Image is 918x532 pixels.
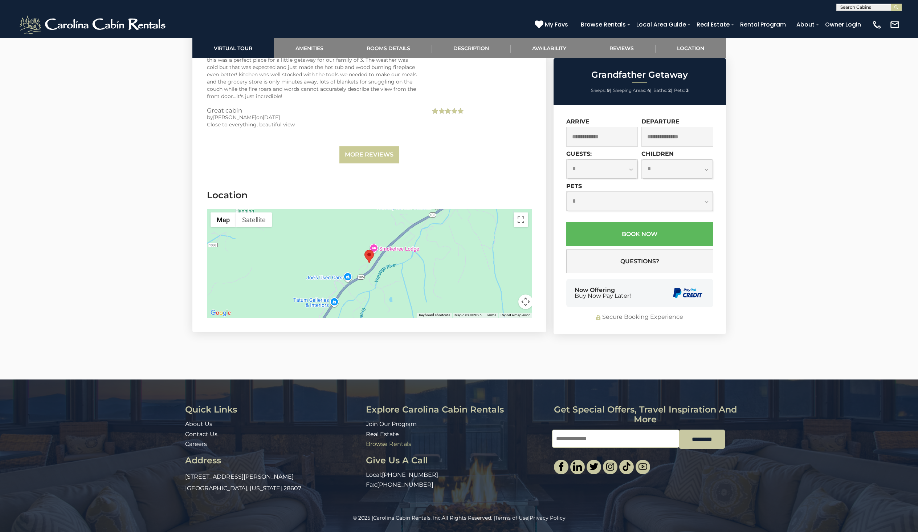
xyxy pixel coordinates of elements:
[207,189,532,202] h3: Location
[821,18,865,31] a: Owner Login
[566,249,713,273] button: Questions?
[591,86,611,95] li: |
[185,431,217,438] a: Contact Us
[588,38,656,58] a: Reviews
[653,86,672,95] li: |
[495,515,528,521] a: Terms of Use
[364,250,374,263] div: Grandfather Getaway
[454,313,482,317] span: Map data ©2025
[366,440,411,447] a: Browse Rentals
[345,38,432,58] a: Rooms Details
[653,88,667,93] span: Baths:
[656,38,726,58] a: Location
[613,88,646,93] span: Sleeping Areas:
[575,287,631,299] div: Now Offering
[633,18,690,31] a: Local Area Guide
[185,471,360,494] p: [STREET_ADDRESS][PERSON_NAME] [GEOGRAPHIC_DATA], [US_STATE] 28607
[591,88,606,93] span: Sleeps:
[641,150,674,157] label: Children
[432,38,511,58] a: Description
[641,118,680,125] label: Departure
[793,18,818,31] a: About
[737,18,790,31] a: Rental Program
[366,471,547,479] p: Local:
[872,20,882,30] img: phone-regular-white.png
[674,88,685,93] span: Pets:
[373,515,442,521] a: Carolina Cabin Rentals, Inc.
[274,38,345,58] a: Amenities
[589,462,598,471] img: twitter-single.svg
[573,462,582,471] img: linkedin-single.svg
[668,88,671,93] strong: 2
[377,481,433,488] a: [PHONE_NUMBER]
[207,114,420,121] div: by on
[207,56,420,100] div: this was a perfect place for a little getaway for our family of 3. The weather was cold but that ...
[419,313,450,318] button: Keyboard shortcuts
[613,86,652,95] li: |
[607,88,610,93] strong: 9
[382,471,438,478] a: [PHONE_NUMBER]
[16,514,902,521] p: All Rights Reserved. | |
[647,88,650,93] strong: 4
[606,462,615,471] img: instagram-single.svg
[209,308,233,318] img: Google
[366,431,399,438] a: Real Estate
[530,515,566,521] a: Privacy Policy
[511,38,588,58] a: Availability
[211,212,236,227] button: Show street map
[566,150,592,157] label: Guests:
[185,440,207,447] a: Careers
[514,212,528,227] button: Toggle fullscreen view
[686,88,689,93] strong: 3
[209,308,233,318] a: Open this area in Google Maps (opens a new window)
[486,313,496,317] a: Terms (opens in new tab)
[890,20,900,30] img: mail-regular-white.png
[518,295,533,309] button: Map camera controls
[353,515,442,521] span: © 2025 |
[693,18,733,31] a: Real Estate
[545,20,568,29] span: My Favs
[566,183,582,190] label: Pets
[236,212,272,227] button: Show satellite imagery
[185,421,212,427] a: About Us
[501,313,530,317] a: Report a map error
[566,313,713,321] div: Secure Booking Experience
[366,405,547,414] h3: Explore Carolina Cabin Rentals
[566,118,589,125] label: Arrive
[366,481,547,489] p: Fax:
[638,462,647,471] img: youtube-light.svg
[339,146,399,163] a: More Reviews
[366,421,417,427] a: Join Our Program
[622,462,631,471] img: tiktok.svg
[557,462,566,471] img: facebook-single.svg
[185,456,360,465] h3: Address
[207,107,420,114] h3: Great cabin
[192,38,274,58] a: Virtual Tour
[575,293,631,299] span: Buy Now Pay Later!
[555,70,724,80] h2: Grandfather Getaway
[566,222,713,246] button: Book Now
[552,405,738,424] h3: Get special offers, travel inspiration and more
[185,405,360,414] h3: Quick Links
[18,14,169,36] img: White-1-2.png
[213,114,256,121] span: [PERSON_NAME]
[535,20,570,29] a: My Favs
[263,114,280,121] span: [DATE]
[366,456,547,465] h3: Give Us A Call
[207,121,420,128] div: Close to everything, beautiful view
[577,18,629,31] a: Browse Rentals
